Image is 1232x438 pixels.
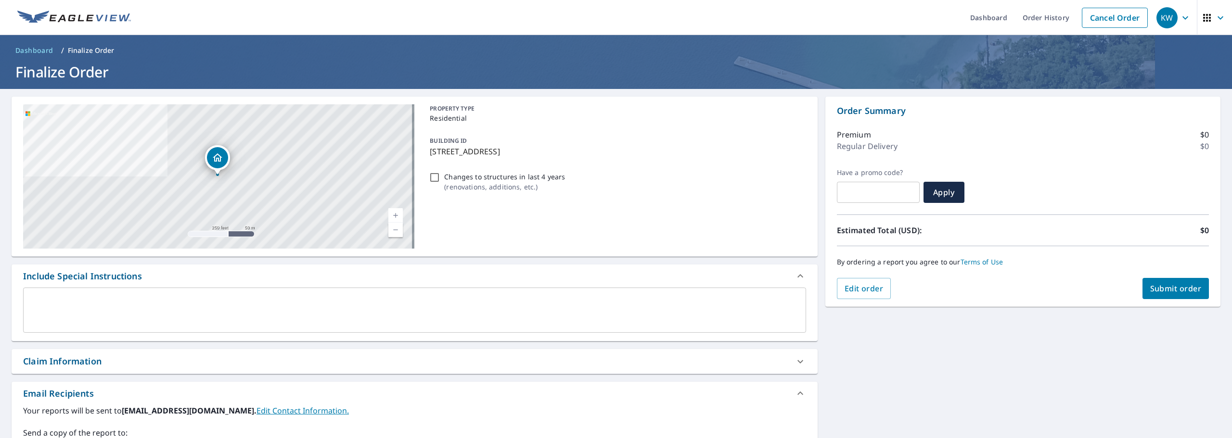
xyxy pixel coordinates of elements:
p: $0 [1200,225,1209,236]
img: EV Logo [17,11,131,25]
p: $0 [1200,129,1209,140]
p: Regular Delivery [837,140,898,152]
div: KW [1156,7,1178,28]
button: Apply [924,182,964,203]
span: Dashboard [15,46,53,55]
p: Order Summary [837,104,1209,117]
a: Current Level 17, Zoom In [388,208,403,223]
a: EditContactInfo [257,405,349,416]
b: [EMAIL_ADDRESS][DOMAIN_NAME]. [122,405,257,416]
nav: breadcrumb [12,43,1220,58]
a: Current Level 17, Zoom Out [388,223,403,237]
span: Apply [931,187,957,198]
div: Email Recipients [23,387,94,400]
div: Dropped pin, building 1, Residential property, 509 Sunset Dr Vandalia, IL 62471 [205,145,230,175]
p: Finalize Order [68,46,115,55]
div: Claim Information [23,355,102,368]
h1: Finalize Order [12,62,1220,82]
label: Your reports will be sent to [23,405,806,416]
span: Edit order [845,283,884,294]
div: Claim Information [12,349,818,374]
div: Include Special Instructions [23,270,142,283]
button: Edit order [837,278,891,299]
a: Terms of Use [961,257,1003,266]
p: $0 [1200,140,1209,152]
button: Submit order [1142,278,1209,299]
p: BUILDING ID [430,137,467,145]
li: / [61,45,64,56]
p: By ordering a report you agree to our [837,258,1209,266]
label: Have a promo code? [837,168,920,177]
span: Submit order [1150,283,1202,294]
a: Dashboard [12,43,57,58]
p: Residential [430,113,802,123]
p: Changes to structures in last 4 years [444,172,565,182]
div: Email Recipients [12,382,818,405]
p: PROPERTY TYPE [430,104,802,113]
a: Cancel Order [1082,8,1148,28]
div: Include Special Instructions [12,264,818,288]
p: ( renovations, additions, etc. ) [444,182,565,192]
p: Estimated Total (USD): [837,225,1023,236]
p: [STREET_ADDRESS] [430,146,802,157]
p: Premium [837,129,871,140]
